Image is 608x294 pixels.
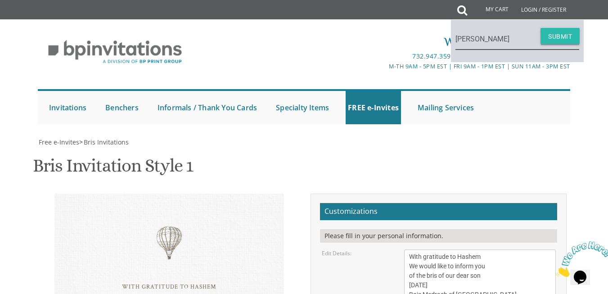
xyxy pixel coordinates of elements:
[216,51,570,62] div: |
[83,138,129,146] a: Bris Invitations
[216,62,570,71] div: M-Th 9am - 5pm EST | Fri 9am - 1pm EST | Sun 11am - 3pm EST
[79,138,129,146] span: >
[84,138,129,146] span: Bris Invitations
[322,249,351,257] label: Edit Details:
[155,91,259,124] a: Informals / Thank You Cards
[466,1,515,19] a: My Cart
[455,29,579,50] input: Search
[38,138,79,146] a: Free e-Invites
[274,91,331,124] a: Specialty Items
[540,28,580,44] button: Submit
[346,91,401,124] a: FREE e-Invites
[320,203,557,220] h2: Customizations
[4,4,59,39] img: Chat attention grabber
[552,238,608,280] iframe: chat widget
[103,91,141,124] a: Benchers
[39,138,79,146] span: Free e-Invites
[216,33,570,51] div: We're here to serve you!
[38,33,192,71] img: BP Invitation Loft
[320,229,557,243] div: Please fill in your personal information.
[415,91,476,124] a: Mailing Services
[412,52,455,60] a: 732.947.3597
[33,156,193,182] h1: Bris Invitation Style 1
[47,91,89,124] a: Invitations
